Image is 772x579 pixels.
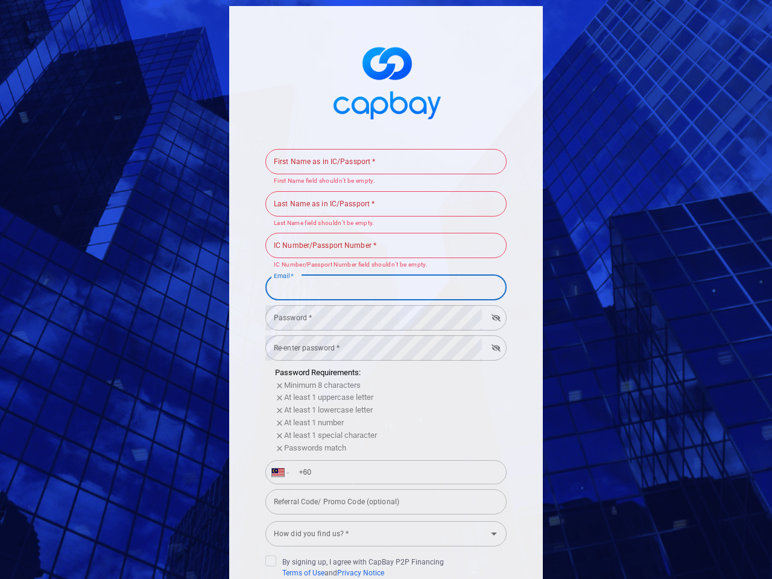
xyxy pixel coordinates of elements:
[282,569,324,577] a: Terms of Use
[274,271,294,280] label: Email *
[265,555,444,578] span: By signing up, I agree with CapBay P2P Financing and
[275,368,361,377] span: Password Requirements:
[284,431,377,440] span: At least 1 special character
[284,405,373,414] span: At least 1 lowercase letter
[284,393,373,402] span: At least 1 uppercase letter
[486,525,502,542] button: Open
[274,260,498,270] p: IC Number/Passport Number field shouldn’t be empty.
[326,36,446,126] img: logo
[274,176,498,186] p: First Name field shouldn’t be empty.
[284,418,344,427] span: At least 1 number
[291,463,500,482] input: Enter phone number *
[337,569,384,577] a: Privacy Notice
[284,381,361,390] span: Minimum 8 characters
[274,218,498,229] p: Last Name field shouldn’t be empty.
[284,443,346,452] span: Passwords match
